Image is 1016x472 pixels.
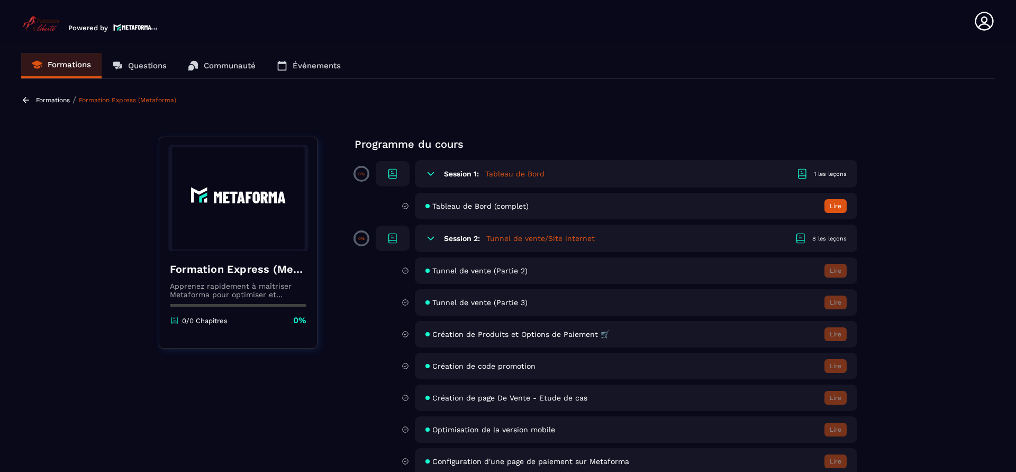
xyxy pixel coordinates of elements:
[358,236,365,241] p: 0%
[21,15,60,32] img: logo-branding
[824,455,847,468] button: Lire
[824,391,847,405] button: Lire
[102,53,177,78] a: Questions
[814,170,847,178] div: 1 les leçons
[824,264,847,278] button: Lire
[432,394,587,402] span: Création de page De Vente - Etude de cas
[432,425,555,434] span: Optimisation de la version mobile
[293,315,306,326] p: 0%
[824,199,847,213] button: Lire
[485,168,545,179] h5: Tableau de Bord
[432,457,629,466] span: Configuration d'une page de paiement sur Metaforma
[824,296,847,309] button: Lire
[170,262,306,277] h4: Formation Express (Metaforma)
[113,23,158,32] img: logo
[72,95,76,105] span: /
[432,330,610,339] span: Création de Produits et Options de Paiement 🛒
[486,233,595,244] h5: Tunnel de vente/Site internet
[355,137,857,152] p: Programme du cours
[48,60,91,69] p: Formations
[68,24,108,32] p: Powered by
[79,96,176,104] a: Formation Express (Metaforma)
[36,96,70,104] a: Formations
[432,298,528,307] span: Tunnel de vente (Partie 3)
[812,235,847,243] div: 8 les leçons
[170,282,306,299] p: Apprenez rapidement à maîtriser Metaforma pour optimiser et automatiser votre business. 🚀
[824,327,847,341] button: Lire
[182,317,228,325] p: 0/0 Chapitres
[177,53,266,78] a: Communauté
[128,61,167,70] p: Questions
[293,61,341,70] p: Événements
[432,266,528,275] span: Tunnel de vente (Partie 2)
[444,234,480,243] h6: Session 2:
[824,423,847,437] button: Lire
[204,61,256,70] p: Communauté
[21,53,102,78] a: Formations
[824,359,847,373] button: Lire
[444,170,479,178] h6: Session 1:
[358,172,365,176] p: 0%
[167,145,309,251] img: banner
[432,362,536,370] span: Création de code promotion
[432,202,529,210] span: Tableau de Bord (complet)
[266,53,351,78] a: Événements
